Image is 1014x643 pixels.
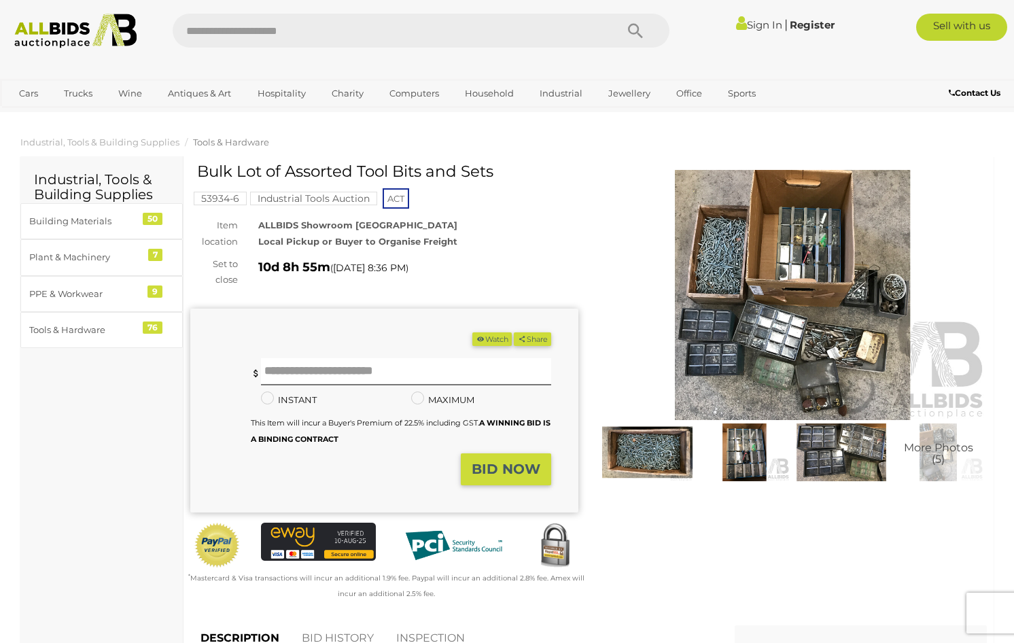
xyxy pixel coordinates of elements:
small: Mastercard & Visa transactions will incur an additional 1.9% fee. Paypal will incur an additional... [188,574,584,598]
a: Hospitality [249,82,315,105]
a: Wine [109,82,151,105]
div: Building Materials [29,213,141,229]
span: More Photos (5) [904,442,973,466]
button: Watch [472,332,512,347]
div: Tools & Hardware [29,322,141,338]
img: Bulk Lot of Assorted Tool Bits and Sets [602,423,693,482]
li: Watch this item [472,332,512,347]
div: Plant & Machinery [29,249,141,265]
label: INSTANT [261,392,317,408]
a: Register [790,18,835,31]
a: Cars [10,82,47,105]
img: Official PayPal Seal [194,523,241,568]
a: Office [667,82,711,105]
a: Sell with us [916,14,1007,41]
img: eWAY Payment Gateway [261,523,376,561]
a: Industrial Tools Auction [250,193,377,204]
a: Tools & Hardware [193,137,269,147]
img: Bulk Lot of Assorted Tool Bits and Sets [893,423,983,482]
span: [DATE] 8:36 PM [333,262,406,274]
b: Contact Us [949,88,1000,98]
img: Bulk Lot of Assorted Tool Bits and Sets [599,170,987,420]
a: Sign In [736,18,782,31]
a: Sports [719,82,765,105]
img: Allbids.com.au [7,14,144,48]
span: ACT [383,188,409,209]
a: Industrial [531,82,591,105]
div: 9 [147,285,162,298]
img: Bulk Lot of Assorted Tool Bits and Sets [699,423,790,482]
button: BID NOW [461,453,551,485]
div: Set to close [180,256,248,288]
strong: BID NOW [472,461,540,477]
a: Antiques & Art [159,82,240,105]
a: PPE & Workwear 9 [20,276,183,312]
span: | [784,17,788,32]
a: Contact Us [949,86,1004,101]
label: MAXIMUM [411,392,474,408]
a: 53934-6 [194,193,247,204]
a: Charity [323,82,372,105]
a: Computers [381,82,448,105]
a: Tools & Hardware 76 [20,312,183,348]
h2: Industrial, Tools & Building Supplies [34,172,169,202]
strong: 10d 8h 55m [258,260,330,275]
button: Search [601,14,669,48]
div: 76 [143,321,162,334]
mark: Industrial Tools Auction [250,192,377,205]
a: [GEOGRAPHIC_DATA] [10,105,124,127]
div: 50 [143,213,162,225]
button: Share [514,332,551,347]
strong: Local Pickup or Buyer to Organise Freight [258,236,457,247]
a: Household [456,82,523,105]
a: Trucks [55,82,101,105]
div: PPE & Workwear [29,286,141,302]
img: Secured by Rapid SSL [531,523,578,570]
a: Industrial, Tools & Building Supplies [20,137,179,147]
a: Plant & Machinery 7 [20,239,183,275]
a: Jewellery [599,82,659,105]
a: More Photos(5) [893,423,983,482]
div: Item location [180,218,248,249]
img: PCI DSS compliant [396,523,511,568]
img: Bulk Lot of Assorted Tool Bits and Sets [797,423,887,482]
h1: Bulk Lot of Assorted Tool Bits and Sets [197,163,575,180]
b: A WINNING BID IS A BINDING CONTRACT [251,418,550,443]
div: 7 [148,249,162,261]
strong: ALLBIDS Showroom [GEOGRAPHIC_DATA] [258,220,457,230]
small: This Item will incur a Buyer's Premium of 22.5% including GST. [251,418,550,443]
a: Building Materials 50 [20,203,183,239]
span: ( ) [330,262,408,273]
mark: 53934-6 [194,192,247,205]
